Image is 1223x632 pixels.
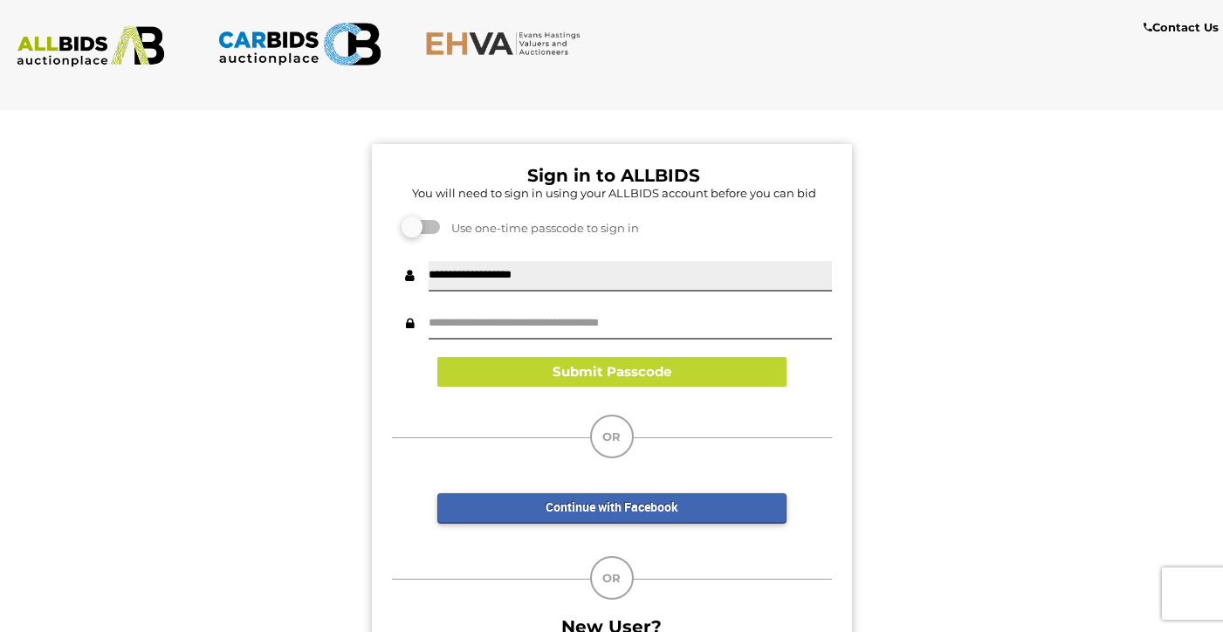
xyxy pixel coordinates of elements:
a: Contact Us [1144,17,1223,38]
div: OR [590,415,634,458]
b: Sign in to ALLBIDS [527,165,700,186]
img: EHVA.com.au [425,31,589,56]
a: Continue with Facebook [437,493,787,524]
b: Contact Us [1144,20,1219,34]
img: CARBIDS.com.au [217,17,381,71]
span: Use one-time passcode to sign in [443,221,639,235]
div: OR [590,556,634,600]
img: ALLBIDS.com.au [9,26,173,67]
button: Submit Passcode [437,357,787,388]
h5: You will need to sign in using your ALLBIDS account before you can bid [396,187,832,199]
